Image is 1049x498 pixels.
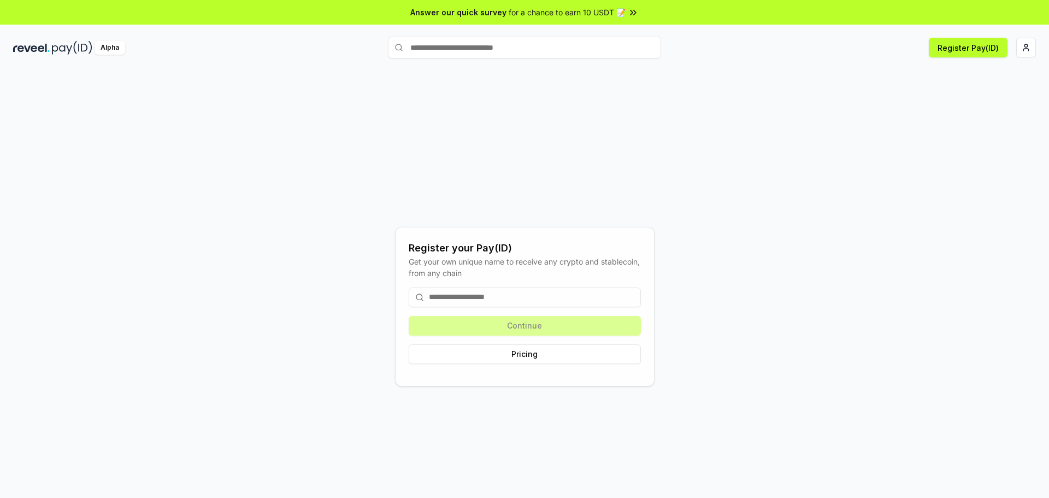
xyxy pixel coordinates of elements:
img: pay_id [52,41,92,55]
span: Answer our quick survey [410,7,506,18]
img: reveel_dark [13,41,50,55]
div: Alpha [95,41,125,55]
div: Register your Pay(ID) [409,241,641,256]
div: Get your own unique name to receive any crypto and stablecoin, from any chain [409,256,641,279]
button: Pricing [409,344,641,364]
span: for a chance to earn 10 USDT 📝 [509,7,626,18]
button: Register Pay(ID) [929,38,1007,57]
